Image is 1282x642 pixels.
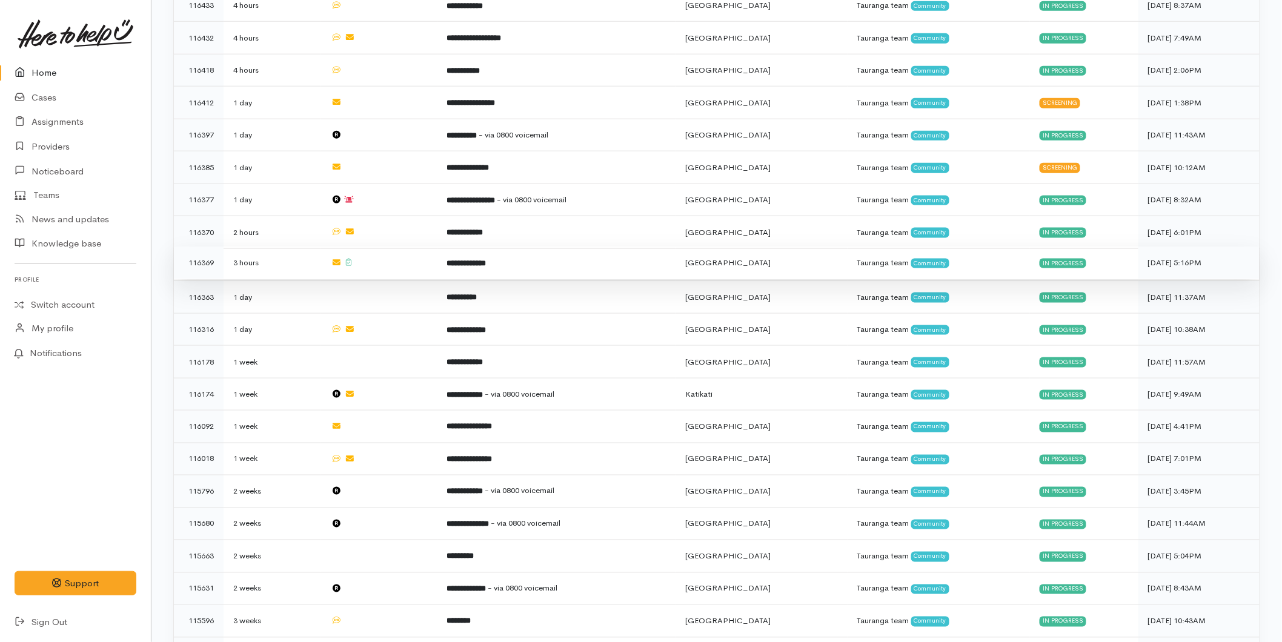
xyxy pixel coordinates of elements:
[224,475,321,508] td: 2 weeks
[1138,281,1260,314] td: [DATE] 11:37AM
[685,227,771,237] span: [GEOGRAPHIC_DATA]
[485,486,555,496] span: - via 0800 voicemail
[224,54,321,87] td: 4 hours
[1138,443,1260,475] td: [DATE] 7:01PM
[1138,87,1260,119] td: [DATE] 1:38PM
[848,475,1031,508] td: Tauranga team
[911,66,949,76] span: Community
[848,443,1031,475] td: Tauranga team
[1040,131,1086,141] div: In progress
[848,605,1031,638] td: Tauranga team
[1040,325,1086,335] div: In progress
[911,1,949,11] span: Community
[174,443,224,475] td: 116018
[848,54,1031,87] td: Tauranga team
[174,313,224,346] td: 116316
[911,131,949,141] span: Community
[174,22,224,55] td: 116432
[224,119,321,151] td: 1 day
[685,162,771,173] span: [GEOGRAPHIC_DATA]
[1138,184,1260,216] td: [DATE] 8:32AM
[174,378,224,411] td: 116174
[911,520,949,529] span: Community
[488,583,558,594] span: - via 0800 voicemail
[1040,33,1086,43] div: In progress
[685,324,771,334] span: [GEOGRAPHIC_DATA]
[485,389,555,399] span: - via 0800 voicemail
[174,247,224,279] td: 116369
[174,87,224,119] td: 116412
[911,422,949,432] span: Community
[685,33,771,43] span: [GEOGRAPHIC_DATA]
[685,65,771,75] span: [GEOGRAPHIC_DATA]
[685,130,771,140] span: [GEOGRAPHIC_DATA]
[174,54,224,87] td: 116418
[1040,584,1086,594] div: In progress
[848,247,1031,279] td: Tauranga team
[1138,247,1260,279] td: [DATE] 5:16PM
[1040,196,1086,205] div: In progress
[848,411,1031,443] td: Tauranga team
[848,151,1031,184] td: Tauranga team
[911,98,949,108] span: Community
[1138,572,1260,605] td: [DATE] 8:43AM
[15,271,136,288] h6: Profile
[224,281,321,314] td: 1 day
[224,87,321,119] td: 1 day
[1138,54,1260,87] td: [DATE] 2:06PM
[224,411,321,443] td: 1 week
[911,163,949,173] span: Community
[848,540,1031,573] td: Tauranga team
[685,257,771,268] span: [GEOGRAPHIC_DATA]
[497,194,567,205] span: - via 0800 voicemail
[848,313,1031,346] td: Tauranga team
[491,518,561,529] span: - via 0800 voicemail
[685,486,771,497] span: [GEOGRAPHIC_DATA]
[911,325,949,335] span: Community
[848,22,1031,55] td: Tauranga team
[1040,98,1080,108] div: Screening
[848,346,1031,379] td: Tauranga team
[15,571,136,596] button: Support
[224,508,321,540] td: 2 weeks
[174,572,224,605] td: 115631
[1040,163,1080,173] div: Screening
[911,487,949,497] span: Community
[224,443,321,475] td: 1 week
[174,119,224,151] td: 116397
[911,33,949,43] span: Community
[174,475,224,508] td: 115796
[1138,346,1260,379] td: [DATE] 11:57AM
[1040,390,1086,400] div: In progress
[174,540,224,573] td: 115663
[1040,1,1086,11] div: In progress
[1138,540,1260,573] td: [DATE] 5:04PM
[685,422,771,432] span: [GEOGRAPHIC_DATA]
[848,508,1031,540] td: Tauranga team
[848,216,1031,249] td: Tauranga team
[911,390,949,400] span: Community
[1138,475,1260,508] td: [DATE] 3:45PM
[1040,228,1086,237] div: In progress
[685,583,771,594] span: [GEOGRAPHIC_DATA]
[1138,313,1260,346] td: [DATE] 10:38AM
[848,281,1031,314] td: Tauranga team
[174,605,224,638] td: 115596
[1138,378,1260,411] td: [DATE] 9:49AM
[224,540,321,573] td: 2 weeks
[685,616,771,626] span: [GEOGRAPHIC_DATA]
[911,357,949,367] span: Community
[848,87,1031,119] td: Tauranga team
[911,293,949,302] span: Community
[848,572,1031,605] td: Tauranga team
[1138,151,1260,184] td: [DATE] 10:12AM
[1138,119,1260,151] td: [DATE] 11:43AM
[685,357,771,367] span: [GEOGRAPHIC_DATA]
[1040,293,1086,302] div: In progress
[911,228,949,237] span: Community
[848,119,1031,151] td: Tauranga team
[174,411,224,443] td: 116092
[224,313,321,346] td: 1 day
[1040,552,1086,561] div: In progress
[848,378,1031,411] td: Tauranga team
